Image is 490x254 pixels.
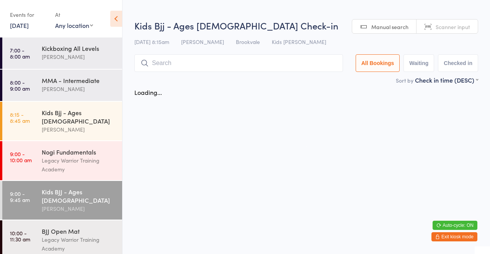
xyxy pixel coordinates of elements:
[42,76,116,85] div: MMA - Intermediate
[55,21,93,29] div: Any location
[10,230,30,242] time: 10:00 - 11:30 am
[10,21,29,29] a: [DATE]
[10,8,47,21] div: Events for
[10,190,30,203] time: 9:00 - 9:45 am
[10,79,30,91] time: 8:00 - 9:00 am
[42,52,116,61] div: [PERSON_NAME]
[2,70,122,101] a: 8:00 -9:00 amMMA - Intermediate[PERSON_NAME]
[181,38,224,46] span: [PERSON_NAME]
[436,23,470,31] span: Scanner input
[415,76,478,84] div: Check in time (DESC)
[2,181,122,220] a: 9:00 -9:45 amKids BJJ - Ages [DEMOGRAPHIC_DATA][PERSON_NAME]
[371,23,408,31] span: Manual search
[236,38,260,46] span: Brookvale
[2,102,122,140] a: 8:15 -8:45 amKids Bjj - Ages [DEMOGRAPHIC_DATA][PERSON_NAME]
[134,19,478,32] h2: Kids Bjj - Ages [DEMOGRAPHIC_DATA] Check-in
[10,111,30,124] time: 8:15 - 8:45 am
[356,54,400,72] button: All Bookings
[42,85,116,93] div: [PERSON_NAME]
[42,108,116,125] div: Kids Bjj - Ages [DEMOGRAPHIC_DATA]
[42,227,116,235] div: BJJ Open Mat
[272,38,326,46] span: Kids [PERSON_NAME]
[134,54,343,72] input: Search
[42,125,116,134] div: [PERSON_NAME]
[10,151,32,163] time: 9:00 - 10:00 am
[42,204,116,213] div: [PERSON_NAME]
[42,235,116,253] div: Legacy Warrior Training Academy
[55,8,93,21] div: At
[134,88,162,96] div: Loading...
[42,148,116,156] div: Nogi Fundamentals
[2,141,122,180] a: 9:00 -10:00 amNogi FundamentalsLegacy Warrior Training Academy
[42,44,116,52] div: Kickboxing All Levels
[433,221,477,230] button: Auto-cycle: ON
[403,54,434,72] button: Waiting
[42,187,116,204] div: Kids BJJ - Ages [DEMOGRAPHIC_DATA]
[396,77,413,84] label: Sort by
[438,54,478,72] button: Checked in
[134,38,169,46] span: [DATE] 8:15am
[431,232,477,241] button: Exit kiosk mode
[2,37,122,69] a: 7:00 -8:00 amKickboxing All Levels[PERSON_NAME]
[42,156,116,174] div: Legacy Warrior Training Academy
[10,47,30,59] time: 7:00 - 8:00 am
